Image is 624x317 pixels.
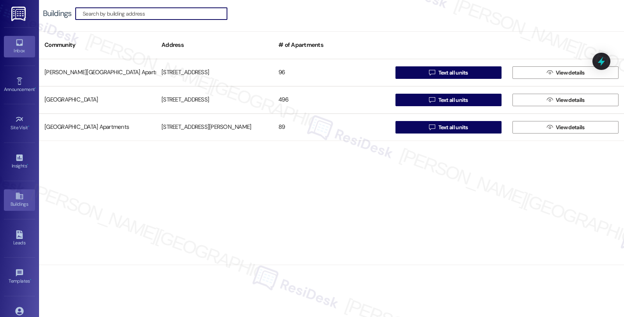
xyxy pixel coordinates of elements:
[395,121,502,134] button: Text all units
[547,97,553,103] i: 
[4,36,35,57] a: Inbox
[273,65,390,80] div: 96
[156,92,273,108] div: [STREET_ADDRESS]
[512,66,619,79] button: View details
[438,123,468,132] span: Text all units
[156,36,273,55] div: Address
[4,266,35,287] a: Templates •
[429,124,435,130] i: 
[429,97,435,103] i: 
[547,69,553,76] i: 
[83,8,227,19] input: Search by building address
[512,94,619,106] button: View details
[438,69,468,77] span: Text all units
[395,66,502,79] button: Text all units
[156,119,273,135] div: [STREET_ADDRESS][PERSON_NAME]
[547,124,553,130] i: 
[556,123,585,132] span: View details
[39,65,156,80] div: [PERSON_NAME][GEOGRAPHIC_DATA] Apartments
[156,65,273,80] div: [STREET_ADDRESS]
[556,96,585,104] span: View details
[39,119,156,135] div: [GEOGRAPHIC_DATA] Apartments
[4,113,35,134] a: Site Visit •
[4,189,35,210] a: Buildings
[39,36,156,55] div: Community
[27,162,28,167] span: •
[35,85,36,91] span: •
[438,96,468,104] span: Text all units
[4,151,35,172] a: Insights •
[512,121,619,134] button: View details
[273,119,390,135] div: 89
[395,94,502,106] button: Text all units
[39,92,156,108] div: [GEOGRAPHIC_DATA]
[273,92,390,108] div: 496
[43,9,71,18] div: Buildings
[429,69,435,76] i: 
[4,228,35,249] a: Leads
[556,69,585,77] span: View details
[11,7,27,21] img: ResiDesk Logo
[28,124,29,129] span: •
[30,277,31,283] span: •
[273,36,390,55] div: # of Apartments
